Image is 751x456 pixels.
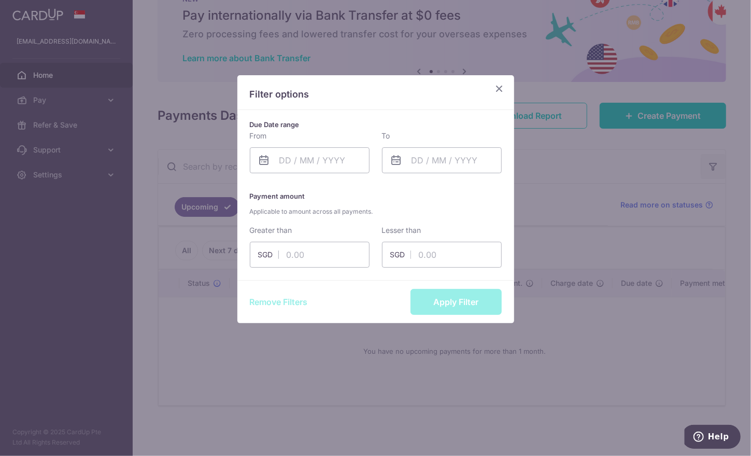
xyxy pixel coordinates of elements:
iframe: Opens a widget where you can find more information [685,425,741,451]
span: SGD [258,250,279,260]
button: Close [493,82,506,95]
span: SGD [390,250,411,260]
input: DD / MM / YYYY [250,147,370,173]
span: Help [23,7,45,17]
label: To [382,131,390,141]
label: From [250,131,267,141]
p: Due Date range [250,118,502,131]
p: Filter options [250,88,502,101]
span: Applicable to amount across all payments. [250,206,502,217]
label: Greater than [250,225,292,236]
input: 0.00 [382,242,502,268]
input: 0.00 [250,242,370,268]
label: Lesser than [382,225,421,236]
p: Payment amount [250,190,502,217]
input: DD / MM / YYYY [382,147,502,173]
